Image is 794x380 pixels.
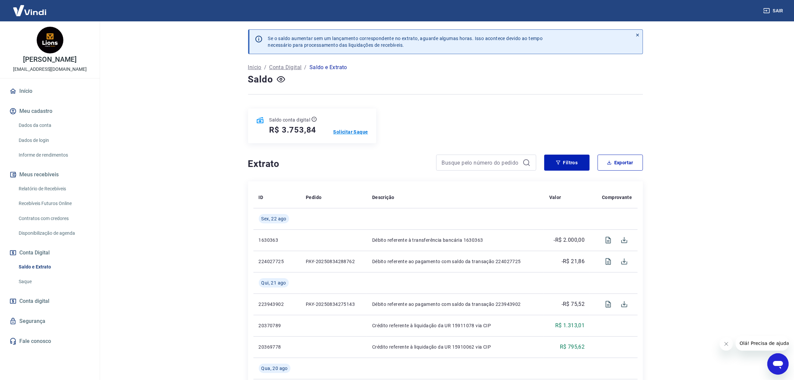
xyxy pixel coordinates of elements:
a: Conta Digital [269,63,301,71]
img: a475efd5-89c8-41f5-9567-a11a754dd78d.jpeg [37,27,63,53]
button: Meu cadastro [8,104,92,119]
p: Saldo conta digital [269,117,310,123]
a: Disponibilização de agenda [16,226,92,240]
p: Se o saldo aumentar sem um lançamento correspondente no extrato, aguarde algumas horas. Isso acon... [268,35,543,48]
p: Crédito referente à liquidação da UR 15911078 via CIP [372,322,539,329]
p: R$ 795,62 [560,343,585,351]
p: Débito referente ao pagamento com saldo da transação 223943902 [372,301,539,308]
a: Recebíveis Futuros Online [16,197,92,210]
span: Conta digital [19,297,49,306]
button: Conta Digital [8,245,92,260]
iframe: Botão para abrir a janela de mensagens [767,353,789,375]
iframe: Fechar mensagem [720,337,733,351]
span: Olá! Precisa de ajuda? [4,5,56,10]
p: -R$ 21,86 [562,257,585,265]
span: Qua, 20 ago [261,365,288,372]
a: Dados da conta [16,119,92,132]
p: 224027725 [259,258,295,265]
p: 20370789 [259,322,295,329]
a: Segurança [8,314,92,329]
p: PAY-20250834288762 [306,258,361,265]
p: [PERSON_NAME] [23,56,76,63]
span: Download [616,253,632,269]
a: Dados de login [16,134,92,147]
span: Qui, 21 ago [261,279,286,286]
p: R$ 1.313,01 [555,322,585,330]
p: Valor [549,194,561,201]
p: Saldo e Extrato [309,63,347,71]
p: 223943902 [259,301,295,308]
h4: Saldo [248,73,273,86]
p: Débito referente à transferência bancária 1630363 [372,237,539,243]
p: Crédito referente à liquidação da UR 15910062 via CIP [372,344,539,350]
p: / [264,63,266,71]
h4: Extrato [248,157,428,171]
p: -R$ 2.000,00 [554,236,585,244]
span: Download [616,296,632,312]
span: Visualizar [600,296,616,312]
p: ID [259,194,263,201]
a: Informe de rendimentos [16,148,92,162]
a: Solicitar Saque [333,129,368,135]
a: Início [248,63,261,71]
p: Descrição [372,194,394,201]
p: Débito referente ao pagamento com saldo da transação 224027725 [372,258,539,265]
span: Visualizar [600,253,616,269]
a: Saldo e Extrato [16,260,92,274]
button: Sair [762,5,786,17]
p: / [304,63,307,71]
span: Visualizar [600,232,616,248]
span: Sex, 22 ago [261,215,286,222]
button: Meus recebíveis [8,167,92,182]
a: Conta digital [8,294,92,309]
button: Exportar [598,155,643,171]
p: PAY-20250834275143 [306,301,361,308]
span: Download [616,232,632,248]
a: Fale conosco [8,334,92,349]
a: Contratos com credores [16,212,92,225]
p: Comprovante [602,194,632,201]
h5: R$ 3.753,84 [269,125,316,135]
p: 1630363 [259,237,295,243]
p: Pedido [306,194,321,201]
p: [EMAIL_ADDRESS][DOMAIN_NAME] [13,66,87,73]
a: Saque [16,275,92,289]
a: Início [8,84,92,99]
a: Relatório de Recebíveis [16,182,92,196]
p: -R$ 75,52 [562,300,585,308]
button: Filtros [544,155,590,171]
p: 20369778 [259,344,295,350]
img: Vindi [8,0,51,21]
iframe: Mensagem da empresa [736,336,789,351]
input: Busque pelo número do pedido [442,158,520,168]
